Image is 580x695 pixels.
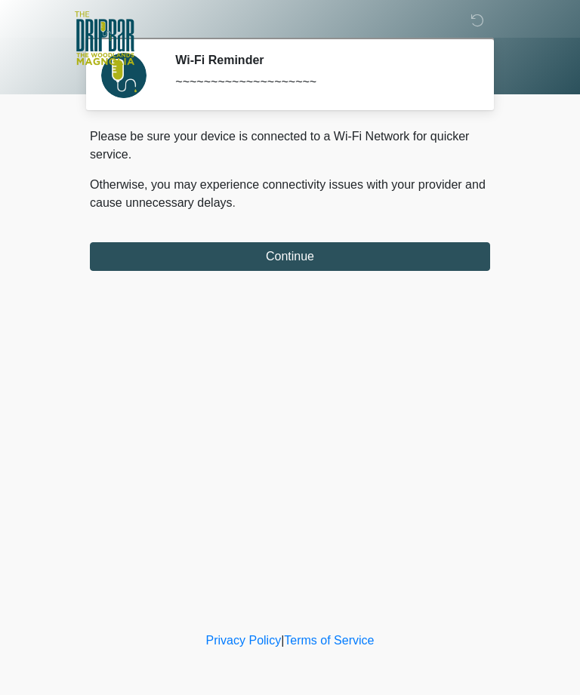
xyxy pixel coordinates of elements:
p: Please be sure your device is connected to a Wi-Fi Network for quicker service. [90,128,490,164]
div: ~~~~~~~~~~~~~~~~~~~~ [175,73,467,91]
a: | [281,634,284,647]
button: Continue [90,242,490,271]
img: The DripBar - Magnolia Logo [75,11,134,66]
span: . [233,196,236,209]
p: Otherwise, you may experience connectivity issues with your provider and cause unnecessary delays [90,176,490,212]
a: Privacy Policy [206,634,282,647]
a: Terms of Service [284,634,374,647]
